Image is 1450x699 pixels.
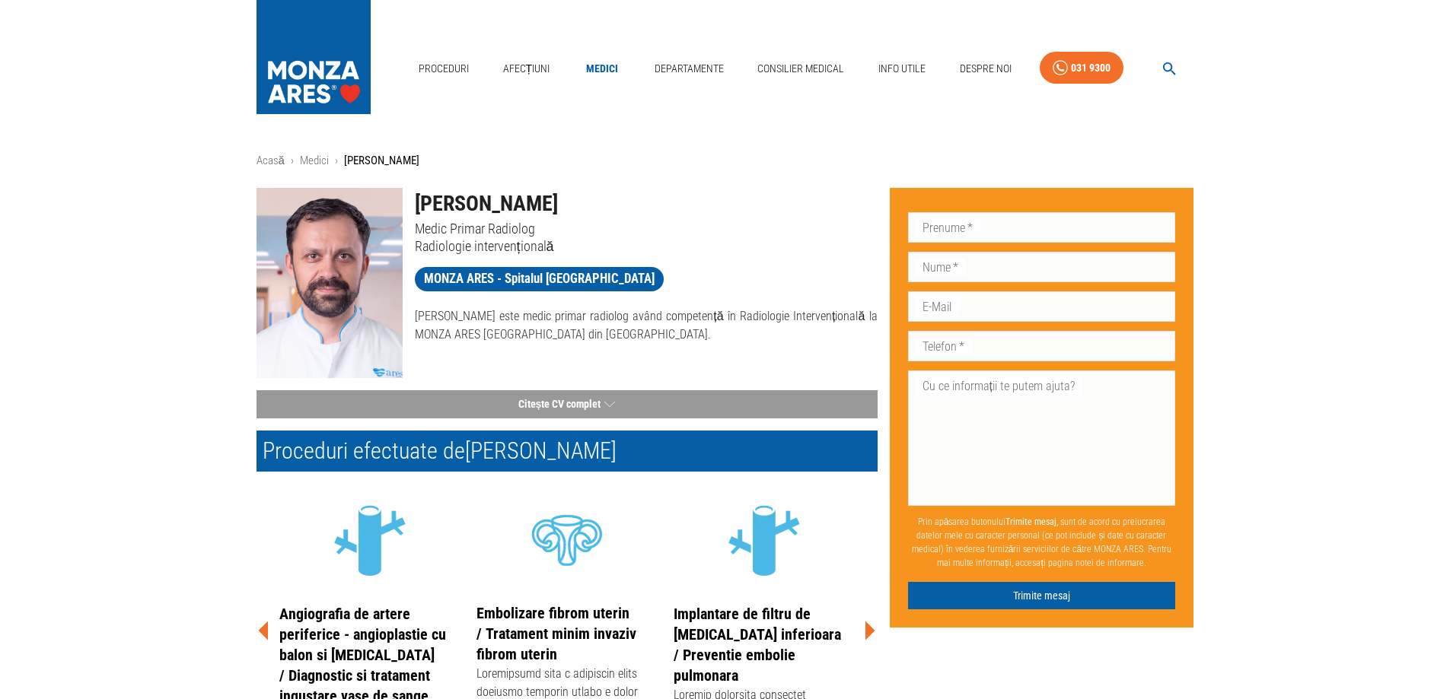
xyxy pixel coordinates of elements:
[291,152,294,170] li: ›
[872,53,932,84] a: Info Utile
[335,152,338,170] li: ›
[344,152,419,170] p: [PERSON_NAME]
[300,154,329,167] a: Medici
[1071,59,1111,78] div: 031 9300
[578,53,626,84] a: Medici
[1040,52,1123,84] a: 031 9300
[257,188,403,378] img: Dr. Laurențiu Gulie
[415,307,878,344] p: [PERSON_NAME] este medic primar radiolog având competență în Radiologie Intervențională la MONZA ...
[415,220,878,237] p: Medic Primar Radiolog
[908,582,1176,610] button: Trimite mesaj
[649,53,730,84] a: Departamente
[257,154,285,167] a: Acasă
[1005,516,1056,527] b: Trimite mesaj
[413,53,475,84] a: Proceduri
[497,53,556,84] a: Afecțiuni
[415,267,664,291] a: MONZA ARES - Spitalul [GEOGRAPHIC_DATA]
[415,237,878,255] p: Radiologie intervențională
[751,53,850,84] a: Consilier Medical
[257,390,878,418] button: Citește CV complet
[476,604,636,663] a: Embolizare fibrom uterin / Tratament minim invaziv fibrom uterin
[257,152,1194,170] nav: breadcrumb
[415,188,878,220] h1: [PERSON_NAME]
[415,269,664,288] span: MONZA ARES - Spitalul [GEOGRAPHIC_DATA]
[954,53,1018,84] a: Despre Noi
[908,509,1176,576] p: Prin apăsarea butonului , sunt de acord cu prelucrarea datelor mele cu caracter personal (ce pot ...
[257,431,878,472] h2: Proceduri efectuate de [PERSON_NAME]
[674,605,841,685] a: Implantare de filtru de [MEDICAL_DATA] inferioara / Preventie embolie pulmonara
